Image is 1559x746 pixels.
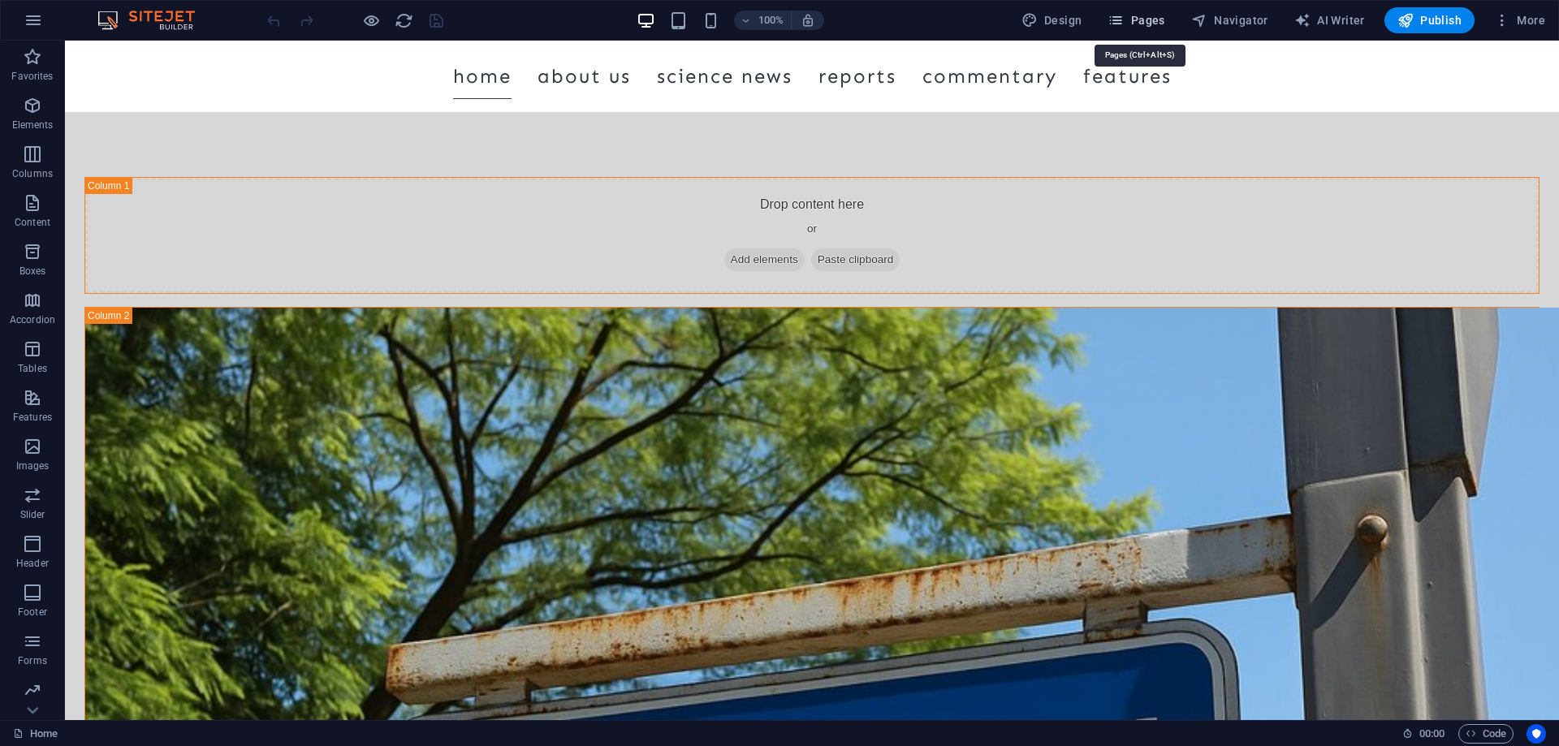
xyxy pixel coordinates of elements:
[1419,724,1445,744] span: 00 00
[1458,724,1514,744] button: Code
[1431,727,1433,740] span: :
[1294,12,1365,28] span: AI Writer
[394,11,413,30] button: reload
[16,557,49,570] p: Header
[20,137,1474,252] div: Drop content here
[11,70,53,83] p: Favorites
[15,216,50,229] p: Content
[1488,7,1552,33] button: More
[1021,12,1082,28] span: Design
[734,11,792,30] button: 100%
[1384,7,1475,33] button: Publish
[395,11,413,30] i: Reload page
[1185,7,1275,33] button: Navigator
[1101,7,1171,33] button: Pages
[746,208,836,231] span: Paste clipboard
[13,724,58,744] a: Click to cancel selection. Double-click to open Pages
[19,265,46,278] p: Boxes
[1397,12,1462,28] span: Publish
[12,167,53,180] p: Columns
[801,13,815,28] i: On resize automatically adjust zoom level to fit chosen device.
[361,11,381,30] button: Click here to leave preview mode and continue editing
[18,606,47,619] p: Footer
[1494,12,1545,28] span: More
[1015,7,1089,33] div: Design (Ctrl+Alt+Y)
[18,362,47,375] p: Tables
[13,411,52,424] p: Features
[1466,724,1506,744] span: Code
[16,459,50,472] p: Images
[1402,724,1445,744] h6: Session time
[10,313,55,326] p: Accordion
[18,654,47,667] p: Forms
[1191,12,1268,28] span: Navigator
[758,11,784,30] h6: 100%
[12,119,54,132] p: Elements
[1108,12,1164,28] span: Pages
[1527,724,1546,744] button: Usercentrics
[659,208,740,231] span: Add elements
[1288,7,1371,33] button: AI Writer
[1015,7,1089,33] button: Design
[93,11,215,30] img: Editor Logo
[20,508,45,521] p: Slider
